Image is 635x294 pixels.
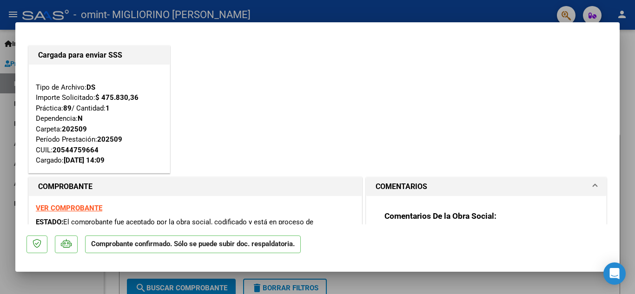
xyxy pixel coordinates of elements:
[376,181,427,192] h1: COMENTARIOS
[36,218,313,237] span: El comprobante fue aceptado por la obra social, codificado y está en proceso de presentación en l...
[36,218,63,226] span: ESTADO:
[53,145,99,156] div: 20544759664
[97,135,122,144] strong: 202509
[95,93,139,102] strong: $ 475.830,36
[38,50,160,61] h1: Cargada para enviar SSS
[86,83,95,91] strong: DS
[63,104,72,112] strong: 89
[64,156,105,164] strong: [DATE] 14:09
[85,235,301,254] p: Comprobante confirmado. Sólo se puede subir doc. respaldatoria.
[36,204,102,212] a: VER COMPROBANTE
[106,104,110,112] strong: 1
[36,72,163,166] div: Tipo de Archivo: Importe Solicitado: Práctica: / Cantidad: Dependencia: Carpeta: Período Prestaci...
[603,262,626,285] div: Open Intercom Messenger
[384,211,496,221] strong: Comentarios De la Obra Social:
[38,182,93,191] strong: COMPROBANTE
[62,125,87,133] strong: 202509
[366,196,606,282] div: COMENTARIOS
[366,177,606,196] mat-expansion-panel-header: COMENTARIOS
[78,114,83,123] strong: N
